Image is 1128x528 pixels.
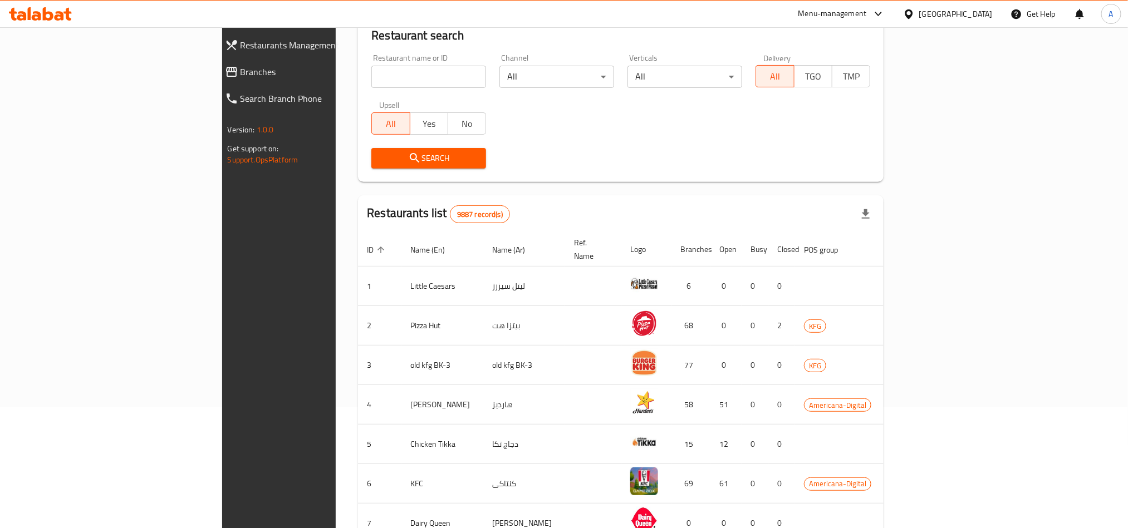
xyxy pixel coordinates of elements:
[742,346,768,385] td: 0
[671,306,710,346] td: 68
[742,233,768,267] th: Busy
[630,388,658,416] img: Hardee's
[742,464,768,504] td: 0
[671,267,710,306] td: 6
[376,116,405,132] span: All
[241,92,401,105] span: Search Branch Phone
[768,464,795,504] td: 0
[671,425,710,464] td: 15
[257,122,274,137] span: 1.0.0
[367,243,388,256] span: ID
[710,385,742,425] td: 51
[401,425,483,464] td: Chicken Tikka
[453,116,482,132] span: No
[710,306,742,346] td: 0
[380,151,477,165] span: Search
[742,267,768,306] td: 0
[852,201,879,228] div: Export file
[710,425,742,464] td: 12
[768,233,795,267] th: Closed
[483,425,565,464] td: دجاج تكا
[805,399,871,412] span: Americana-Digital
[483,267,565,306] td: ليتل سيزرز
[805,359,826,372] span: KFG
[401,385,483,425] td: [PERSON_NAME]
[241,38,401,52] span: Restaurants Management
[742,385,768,425] td: 0
[401,306,483,346] td: Pizza Hut
[371,112,410,135] button: All
[798,7,867,21] div: Menu-management
[228,152,298,167] a: Support.OpsPlatform
[450,205,510,223] div: Total records count
[630,467,658,495] img: KFC
[379,101,400,109] label: Upsell
[710,346,742,385] td: 0
[671,464,710,504] td: 69
[410,243,459,256] span: Name (En)
[630,270,658,298] img: Little Caesars
[768,306,795,346] td: 2
[837,68,866,85] span: TMP
[805,477,871,490] span: Americana-Digital
[228,122,255,137] span: Version:
[768,425,795,464] td: 0
[671,233,710,267] th: Branches
[483,346,565,385] td: old kfg BK-3
[448,112,486,135] button: No
[492,243,540,256] span: Name (Ar)
[216,85,410,112] a: Search Branch Phone
[483,385,565,425] td: هارديز
[742,425,768,464] td: 0
[241,65,401,78] span: Branches
[671,346,710,385] td: 77
[768,385,795,425] td: 0
[483,306,565,346] td: بيتزا هت
[756,65,794,87] button: All
[627,66,742,88] div: All
[410,112,448,135] button: Yes
[371,27,870,44] h2: Restaurant search
[371,66,486,88] input: Search for restaurant name or ID..
[450,209,509,220] span: 9887 record(s)
[1109,8,1114,20] span: A
[671,385,710,425] td: 58
[919,8,993,20] div: [GEOGRAPHIC_DATA]
[804,243,852,256] span: POS group
[630,309,658,337] img: Pizza Hut
[228,141,279,156] span: Get support on:
[710,464,742,504] td: 61
[630,428,658,456] img: Chicken Tikka
[574,236,608,263] span: Ref. Name
[763,54,791,62] label: Delivery
[367,205,510,223] h2: Restaurants list
[630,349,658,377] img: old kfg BK-3
[216,58,410,85] a: Branches
[499,66,614,88] div: All
[401,267,483,306] td: Little Caesars
[799,68,828,85] span: TGO
[371,148,486,169] button: Search
[768,267,795,306] td: 0
[621,233,671,267] th: Logo
[401,464,483,504] td: KFC
[761,68,789,85] span: All
[794,65,832,87] button: TGO
[742,306,768,346] td: 0
[805,320,826,333] span: KFG
[768,346,795,385] td: 0
[401,346,483,385] td: old kfg BK-3
[216,32,410,58] a: Restaurants Management
[483,464,565,504] td: كنتاكى
[710,233,742,267] th: Open
[710,267,742,306] td: 0
[415,116,444,132] span: Yes
[832,65,870,87] button: TMP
